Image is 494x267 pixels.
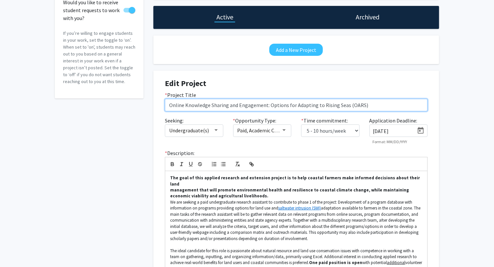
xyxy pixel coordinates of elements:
mat-hint: Format: MM/DD/YYYY [373,140,407,144]
h1: Archived [356,12,380,22]
label: Opportunity Type: [233,117,277,124]
label: Project Title [165,91,196,99]
strong: The goal of this applied research and extension project is to help coastal farmers make informed ... [170,175,421,187]
label: Application Deadline: [370,117,417,124]
strong: One paid position is open [309,260,362,265]
button: Open calendar [414,125,427,137]
strong: management that will promote environmental health and resilience to coastal climate change, while... [170,187,410,199]
button: Add a New Project [269,44,323,56]
a: saltwater intrusion (SWI) [278,205,321,211]
span: Undergraduate(s) [169,127,209,134]
label: Description: [165,149,194,157]
iframe: Chat [5,237,28,262]
label: Seeking: [165,117,184,124]
h1: Active [216,12,233,22]
p: If you’re willing to engage students in your work, set the toggle to ‘on’. When set to 'on', stud... [63,30,135,85]
strong: Edit Project [165,78,206,88]
span: Paid, Academic Credit, Volunteer [237,127,310,134]
u: additional [387,260,405,265]
p: We are seeking a paid undergraduate research assistant to contribute to phase 1 of the project: D... [170,199,422,242]
label: Time commitment: [301,117,348,124]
